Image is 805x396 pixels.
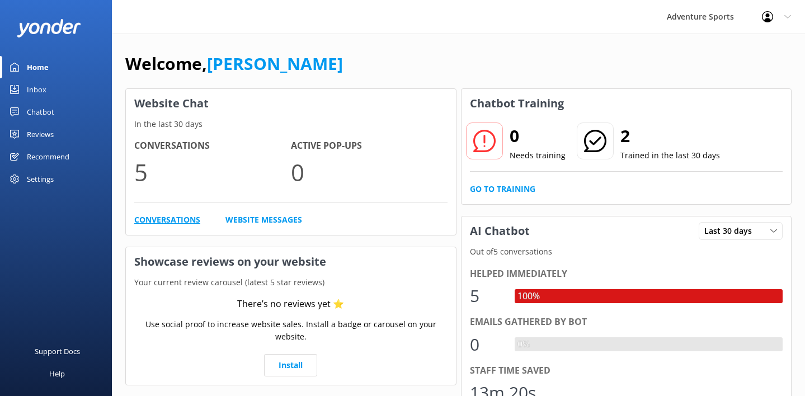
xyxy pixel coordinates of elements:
a: Install [264,354,317,376]
a: [PERSON_NAME] [207,52,343,75]
h4: Conversations [134,139,291,153]
div: 0 [470,331,503,358]
p: Trained in the last 30 days [620,149,720,162]
div: Inbox [27,78,46,101]
h4: Active Pop-ups [291,139,448,153]
p: Out of 5 conversations [462,246,792,258]
h3: Chatbot Training [462,89,572,118]
div: Reviews [27,123,54,145]
p: Your current review carousel (latest 5 star reviews) [126,276,456,289]
p: In the last 30 days [126,118,456,130]
h3: Showcase reviews on your website [126,247,456,276]
a: Go to Training [470,183,535,195]
div: Staff time saved [470,364,783,378]
div: Helped immediately [470,267,783,281]
div: 0% [515,337,533,352]
h2: 2 [620,122,720,149]
span: Last 30 days [704,225,759,237]
a: Website Messages [225,214,302,226]
h3: AI Chatbot [462,216,538,246]
a: Conversations [134,214,200,226]
p: 5 [134,153,291,191]
div: Home [27,56,49,78]
div: 100% [515,289,543,304]
p: 0 [291,153,448,191]
div: Help [49,362,65,385]
h2: 0 [510,122,566,149]
h1: Welcome, [125,50,343,77]
div: 5 [470,282,503,309]
h3: Website Chat [126,89,456,118]
div: There’s no reviews yet ⭐ [237,297,344,312]
img: yonder-white-logo.png [17,19,81,37]
div: Settings [27,168,54,190]
p: Needs training [510,149,566,162]
div: Recommend [27,145,69,168]
p: Use social proof to increase website sales. Install a badge or carousel on your website. [134,318,448,343]
div: Chatbot [27,101,54,123]
div: Support Docs [35,340,80,362]
div: Emails gathered by bot [470,315,783,329]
